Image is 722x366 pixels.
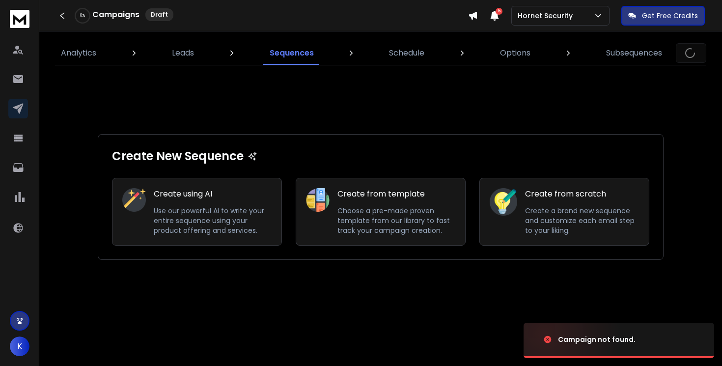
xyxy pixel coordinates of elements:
p: Use our powerful AI to write your entire sequence using your product offering and services. [154,206,272,235]
p: Create a brand new sequence and customize each email step to your liking. [525,206,639,235]
button: K [10,337,29,356]
h1: Create from template [337,188,455,200]
p: 0 % [80,13,85,19]
button: Get Free Credits [621,6,705,26]
h1: Create using AI [154,188,272,200]
a: Leads [166,41,200,65]
a: Sequences [264,41,320,65]
p: Sequences [270,47,314,59]
p: Get Free Credits [642,11,698,21]
img: Create from template [306,188,330,212]
a: Subsequences [600,41,668,65]
img: logo [10,10,29,28]
p: Schedule [389,47,424,59]
div: Campaign not found. [558,335,636,344]
a: Options [494,41,536,65]
p: Choose a pre-made proven template from our library to fast track your campaign creation. [337,206,455,235]
img: Create from scratch [490,188,517,216]
p: Options [500,47,530,59]
h1: Create from scratch [525,188,639,200]
span: 5 [496,8,502,15]
h1: Campaigns [92,9,139,21]
h1: Create New Sequence [112,148,649,164]
a: Schedule [383,41,430,65]
p: Analytics [61,47,96,59]
img: Create using AI [122,188,146,212]
p: Hornet Security [518,11,577,21]
p: Subsequences [606,47,662,59]
a: Analytics [55,41,102,65]
p: Leads [172,47,194,59]
img: image [524,313,622,366]
div: Draft [145,8,173,21]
